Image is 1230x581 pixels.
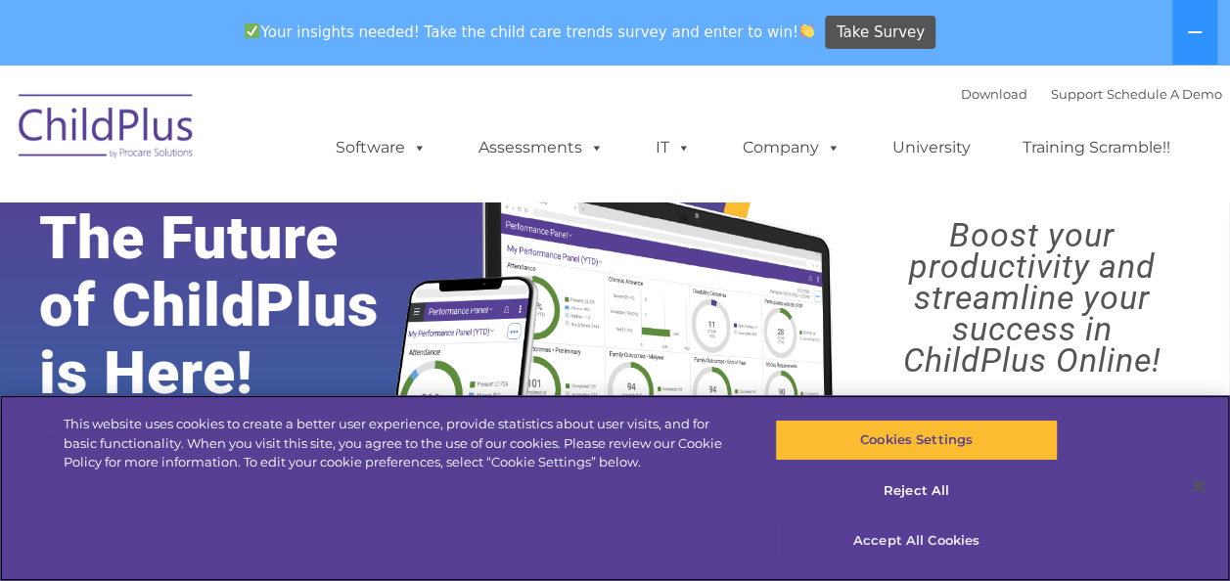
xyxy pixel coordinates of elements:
[961,86,1027,102] a: Download
[1003,128,1190,167] a: Training Scramble!!
[636,128,710,167] a: IT
[245,23,259,38] img: ✅
[237,13,823,51] span: Your insights needed! Take the child care trends survey and enter to win!
[961,86,1222,102] font: |
[64,415,738,472] div: This website uses cookies to create a better user experience, provide statistics about user visit...
[272,129,332,144] span: Last name
[849,219,1214,376] rs-layer: Boost your productivity and streamline your success in ChildPlus Online!
[723,128,860,167] a: Company
[459,128,623,167] a: Assessments
[9,80,205,178] img: ChildPlus by Procare Solutions
[825,16,935,50] a: Take Survey
[775,520,1058,561] button: Accept All Cookies
[316,128,446,167] a: Software
[799,23,814,38] img: 👏
[1177,465,1220,508] button: Close
[837,16,925,50] span: Take Survey
[1051,86,1103,102] a: Support
[39,204,432,407] rs-layer: The Future of ChildPlus is Here!
[873,128,990,167] a: University
[272,209,355,224] span: Phone number
[775,420,1058,461] button: Cookies Settings
[775,470,1058,512] button: Reject All
[1107,86,1222,102] a: Schedule A Demo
